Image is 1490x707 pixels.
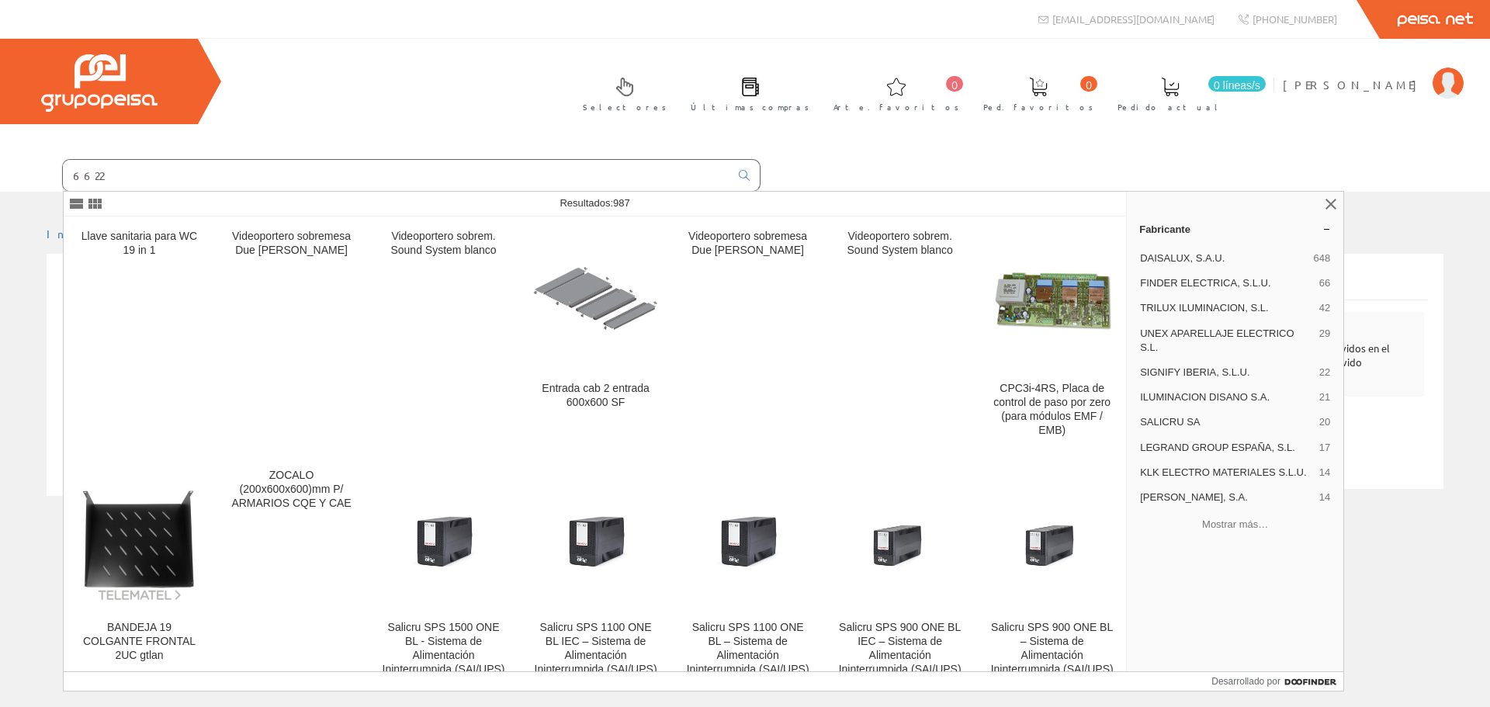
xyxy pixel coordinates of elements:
span: LEGRAND GROUP ESPAÑA, S.L. [1140,441,1313,455]
a: Últimas compras [675,64,817,121]
a: Videoportero sobremesa Due [PERSON_NAME] [216,217,367,456]
span: 20 [1319,415,1330,429]
div: Salicru SPS 900 ONE BL IEC – Sistema de Alimentación Ininterrumpida (SAI/UPS) de 900 VA Line-intera [837,621,963,691]
img: Salicru SPS 1500 ONE BL - Sistema de Alimentación Ininterrumpida (SAI/UPS) de 1500 VA Line-interact [380,476,507,602]
a: Llave sanitaria para WC 19 in 1 [64,217,215,456]
div: ZOCALO (200x600x600)mm P/ ARMARIOS CQE Y CAE [228,469,355,511]
span: 648 [1313,251,1330,265]
font: [PERSON_NAME] [1283,78,1425,92]
div: Salicru SPS 1100 ONE BL – Sistema de Alimentación Ininterrumpida (SAI/UPS) de 1100 VA Line-interact [684,621,811,691]
a: Videoportero sobrem. Sound System blanco [368,217,519,456]
div: Entrada cab 2 entrada 600x600 SF [532,382,659,410]
font: 0 líneas/s [1214,79,1260,92]
span: SALICRU SA [1140,415,1313,429]
div: Videoportero sobrem. Sound System blanco [837,230,963,258]
span: [PERSON_NAME], S.A. [1140,490,1313,504]
div: CPC3i-4RS, Placa de control de paso por zero (para módulos EMF / EMB) [989,382,1115,438]
span: 22 [1319,366,1330,379]
div: Salicru SPS 1500 ONE BL - Sistema de Alimentación Ininterrumpida (SAI/UPS) de 1500 VA Line-interact [380,621,507,691]
font: [PHONE_NUMBER] [1253,12,1337,26]
span: 987 [613,197,630,209]
img: Salicru SPS 1100 ONE BL IEC – Sistema de Alimentación Ininterrumpida (SAI/UPS) de 1100 VA Line-inte [532,476,659,602]
span: 14 [1319,490,1330,504]
div: Salicru SPS 900 ONE BL – Sistema de Alimentación Ininterrumpida (SAI/UPS) de 900 VA Line-interactiv [989,621,1115,691]
a: Fabricante [1127,217,1343,241]
span: ILUMINACION DISANO S.A. [1140,390,1313,404]
img: Grupo Peisa [41,54,158,112]
div: Videoportero sobremesa Due [PERSON_NAME] [684,230,811,258]
font: [EMAIL_ADDRESS][DOMAIN_NAME] [1052,12,1215,26]
span: UNEX APARELLAJE ELECTRICO S.L. [1140,327,1313,355]
span: TRILUX ILUMINACION, S.L. [1140,301,1313,315]
span: 29 [1319,327,1330,355]
a: Inicio [47,227,113,241]
div: Videoportero sobrem. Sound System blanco [380,230,507,258]
div: Llave sanitaria para WC 19 in 1 [76,230,203,258]
font: Últimas compras [691,101,809,113]
img: BANDEJA 19 COLGANTE FRONTAL 2UC gtlan [76,476,203,602]
span: DAISALUX, S.A.U. [1140,251,1307,265]
div: Videoportero sobremesa Due [PERSON_NAME] [228,230,355,258]
input: Buscar ... [63,160,729,191]
a: Videoportero sobremesa Due [PERSON_NAME] [672,217,823,456]
span: 17 [1319,441,1330,455]
img: CPC3i-4RS, Placa de control de paso por zero (para módulos EMF / EMB) [989,236,1115,362]
a: Desarrollado por [1211,672,1343,691]
div: Salicru SPS 1100 ONE BL IEC – Sistema de Alimentación Ininterrumpida (SAI/UPS) de 1100 VA Line-inte [532,621,659,691]
font: 0 [1086,79,1092,92]
font: Arte. favoritos [833,101,959,113]
div: BANDEJA 19 COLGANTE FRONTAL 2UC gtlan [76,621,203,663]
font: Selectores [583,101,667,113]
span: Resultados: [560,197,629,209]
img: Salicru SPS 900 ONE BL IEC – Sistema de Alimentación Ininterrumpida (SAI/UPS) de 900 VA Line-intera [837,476,963,602]
font: Pedido actual [1117,101,1223,113]
span: 66 [1319,276,1330,290]
img: Entrada cab 2 entrada 600x600 SF [532,236,659,362]
img: Salicru SPS 1100 ONE BL – Sistema de Alimentación Ininterrumpida (SAI/UPS) de 1100 VA Line-interact [684,476,811,602]
span: 14 [1319,466,1330,480]
button: Mostrar más… [1133,511,1337,537]
span: KLK ELECTRO MATERIALES S.L.U. [1140,466,1313,480]
a: Entrada cab 2 entrada 600x600 SF Entrada cab 2 entrada 600x600 SF [520,217,671,456]
span: SIGNIFY IBERIA, S.L.U. [1140,366,1313,379]
span: 21 [1319,390,1330,404]
a: [PERSON_NAME] [1283,64,1464,79]
a: Selectores [567,64,674,121]
a: Videoportero sobrem. Sound System blanco [824,217,975,456]
font: Desarrollado por [1211,676,1280,687]
img: Salicru SPS 900 ONE BL – Sistema de Alimentación Ininterrumpida (SAI/UPS) de 900 VA Line-interactiv [989,476,1115,602]
span: 42 [1319,301,1330,315]
font: 0 [951,79,958,92]
a: CPC3i-4RS, Placa de control de paso por zero (para módulos EMF / EMB) CPC3i-4RS, Placa de control... [976,217,1128,456]
span: FINDER ELECTRICA, S.L.U. [1140,276,1313,290]
font: Ped. favoritos [983,101,1093,113]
